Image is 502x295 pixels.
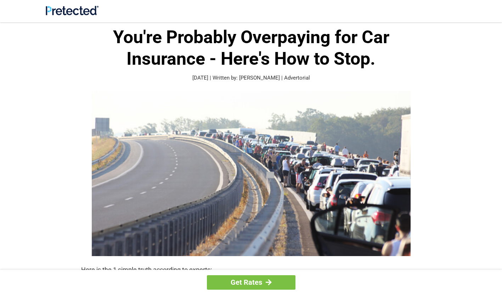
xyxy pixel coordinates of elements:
h1: You're Probably Overpaying for Car Insurance - Here's How to Stop. [81,27,421,70]
a: Get Rates [207,275,295,290]
img: Site Logo [46,6,98,15]
p: [DATE] | Written by: [PERSON_NAME] | Advertorial [81,74,421,82]
a: Site Logo [46,10,98,17]
p: Here is the 1 simple truth according to experts: [81,265,421,275]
